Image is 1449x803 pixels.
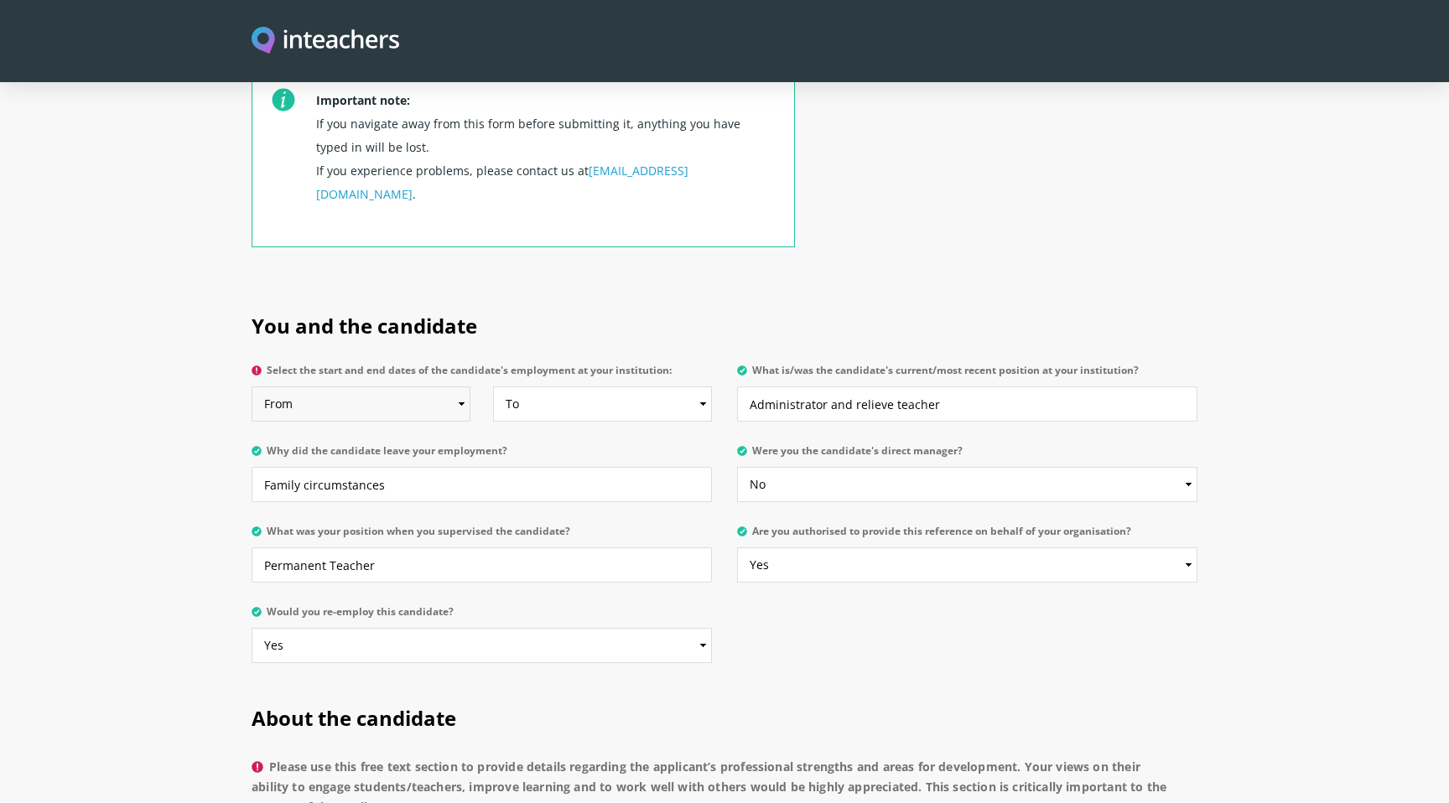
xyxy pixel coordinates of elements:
[252,526,712,547] label: What was your position when you supervised the candidate?
[252,704,456,732] span: About the candidate
[252,312,477,339] span: You and the candidate
[737,365,1197,386] label: What is/was the candidate's current/most recent position at your institution?
[252,606,712,628] label: Would you re-employ this candidate?
[252,365,712,386] label: Select the start and end dates of the candidate's employment at your institution:
[316,82,774,246] p: If you navigate away from this form before submitting it, anything you have typed in will be lost...
[252,27,399,56] img: Inteachers
[316,92,410,108] strong: Important note:
[252,445,712,467] label: Why did the candidate leave your employment?
[737,526,1197,547] label: Are you authorised to provide this reference on behalf of your organisation?
[252,27,399,56] a: Visit this site's homepage
[737,445,1197,467] label: Were you the candidate's direct manager?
